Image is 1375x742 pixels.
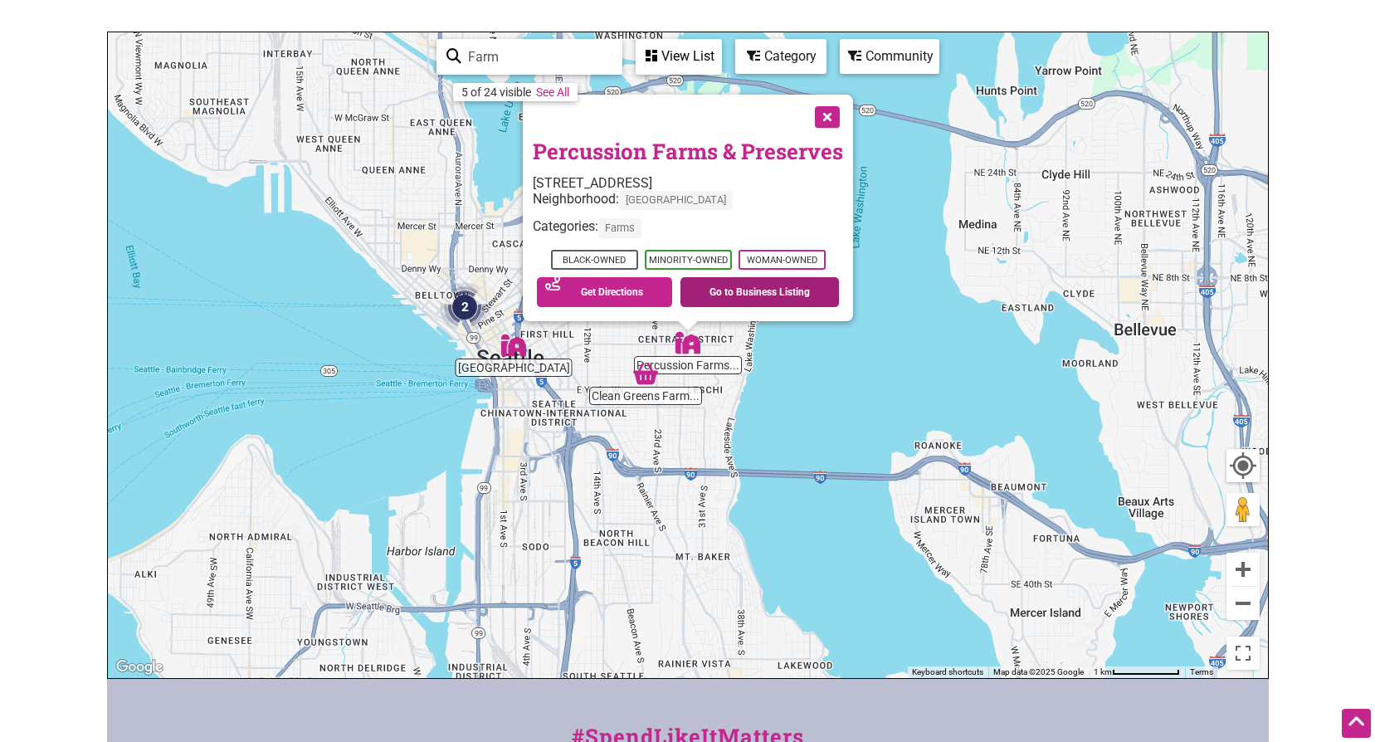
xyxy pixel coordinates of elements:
button: Drag Pegman onto the map to open Street View [1226,493,1260,526]
div: 2 [440,282,490,332]
button: Your Location [1226,449,1260,482]
span: Woman-Owned [738,250,825,270]
img: Google [112,657,167,678]
a: Open this area in Google Maps (opens a new window) [112,657,167,678]
span: 1 km [1094,667,1112,676]
span: [GEOGRAPHIC_DATA] [619,191,733,210]
a: Go to Business Listing [680,277,839,307]
span: Farms [598,219,641,238]
a: Percussion Farms & Preserves [533,137,843,165]
a: Terms [1190,667,1213,676]
div: Filter by Community [840,39,939,74]
button: Map Scale: 1 km per 78 pixels [1089,666,1185,678]
div: Community [841,41,938,72]
div: Clean Greens Farm & Market [633,361,658,386]
button: Close [805,95,846,136]
div: Neighborhood: [533,191,843,218]
span: Black-Owned [550,250,637,270]
div: Percussion Farms & Preserves [675,330,700,355]
div: [STREET_ADDRESS] [533,175,843,191]
button: Toggle fullscreen view [1226,636,1260,671]
div: Categories: [533,219,843,247]
button: Zoom in [1226,553,1260,586]
div: Type to search and filter [436,39,622,75]
a: See All [536,85,569,99]
div: Kamayan Farm [501,333,526,358]
div: 5 of 24 visible [461,85,531,99]
div: Scroll Back to Top [1342,709,1371,738]
div: Filter by category [735,39,826,74]
div: View List [637,41,720,72]
button: Keyboard shortcuts [912,666,983,678]
div: See a list of the visible businesses [636,39,722,75]
span: Map data ©2025 Google [993,667,1084,676]
a: Get Directions [537,277,672,307]
input: Type to find and filter... [461,41,612,73]
button: Zoom out [1226,587,1260,620]
span: Minority-Owned [644,250,731,270]
div: Category [737,41,825,72]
